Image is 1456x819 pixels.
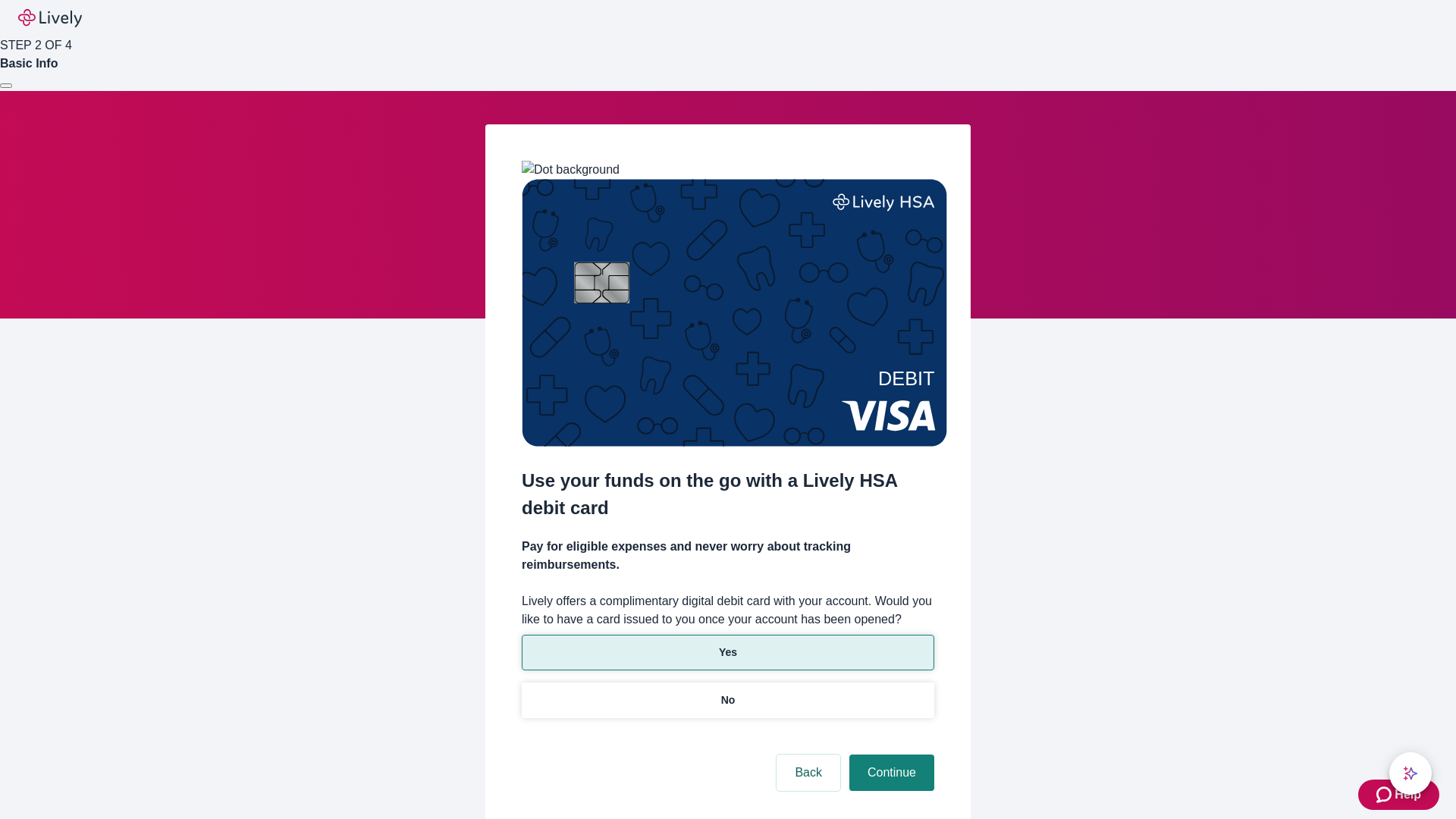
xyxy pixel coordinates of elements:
[777,755,840,791] button: Back
[719,645,737,661] p: Yes
[522,467,934,522] h2: Use your funds on the go with a Lively HSA debit card
[849,755,934,791] button: Continue
[18,9,82,27] img: Lively
[1395,786,1421,804] span: Help
[522,161,620,179] img: Dot background
[1358,780,1439,810] button: Zendesk support iconHelp
[522,179,947,447] img: Debit card
[721,692,736,708] p: No
[522,538,934,574] h4: Pay for eligible expenses and never worry about tracking reimbursements.
[522,682,934,718] button: No
[522,592,934,629] label: Lively offers a complimentary digital debit card with your account. Would you like to have a card...
[522,635,934,670] button: Yes
[1389,752,1432,795] button: chat
[1403,766,1418,781] svg: Lively AI Assistant
[1376,786,1395,804] svg: Zendesk support icon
